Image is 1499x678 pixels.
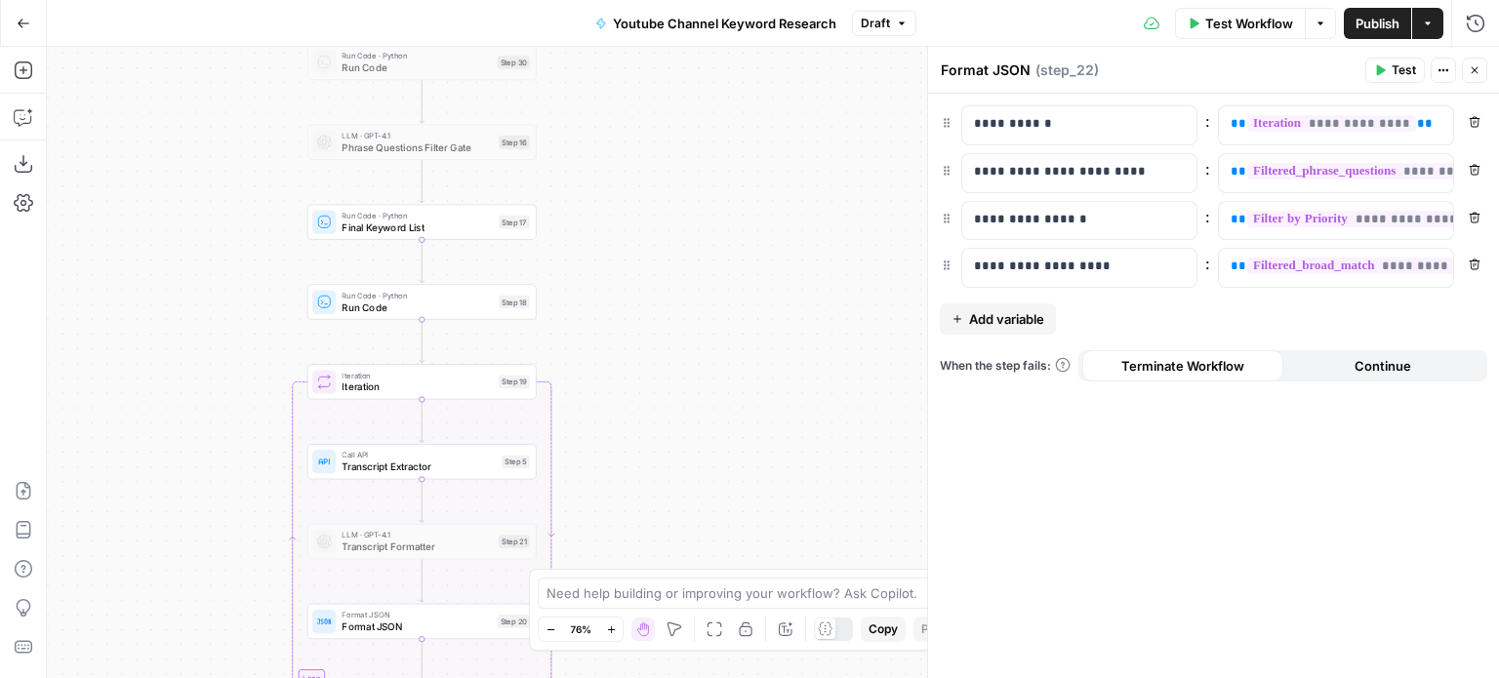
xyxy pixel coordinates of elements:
[307,45,537,80] div: Run Code · PythonRun CodeStep 30
[1205,205,1210,228] span: :
[1392,61,1416,79] span: Test
[342,369,493,380] span: Iteration
[499,376,530,389] div: Step 19
[1175,8,1305,39] button: Test Workflow
[570,621,591,637] span: 76%
[420,559,425,602] g: Edge from step_21 to step_20
[499,216,530,229] div: Step 17
[499,296,530,309] div: Step 18
[941,60,1031,80] textarea: Format JSON
[584,8,848,39] button: Youtube Channel Keyword Research
[1205,252,1210,275] span: :
[307,524,537,559] div: LLM · GPT-4.1Transcript FormatterStep 21
[1355,356,1411,376] span: Continue
[342,529,493,540] span: LLM · GPT-4.1
[1205,14,1293,33] span: Test Workflow
[852,11,916,36] button: Draft
[940,303,1056,335] button: Add variable
[420,80,425,123] g: Edge from step_30 to step_16
[1365,58,1425,83] button: Test
[499,535,530,548] div: Step 21
[420,479,425,522] g: Edge from step_5 to step_21
[1356,14,1399,33] span: Publish
[1205,109,1210,133] span: :
[342,140,493,155] span: Phrase Questions Filter Gate
[499,136,530,149] div: Step 16
[1283,350,1484,381] button: Continue
[613,14,836,33] span: Youtube Channel Keyword Research
[342,210,493,221] span: Run Code · Python
[307,204,537,239] div: Run Code · PythonFinal Keyword ListStep 17
[342,60,491,75] span: Run Code
[342,219,493,234] span: Final Keyword List
[307,364,537,399] div: LoopIterationIterationStep 19
[502,455,530,468] div: Step 5
[342,130,493,141] span: LLM · GPT-4.1
[307,444,537,479] div: Call APITranscript ExtractorStep 5
[342,539,493,554] span: Transcript Formatter
[420,160,425,203] g: Edge from step_16 to step_17
[420,399,425,442] g: Edge from step_19 to step_5
[1121,356,1244,376] span: Terminate Workflow
[420,240,425,283] g: Edge from step_17 to step_18
[1205,157,1210,180] span: :
[342,609,491,620] span: Format JSON
[342,449,496,460] span: Call API
[969,309,1044,329] span: Add variable
[342,379,493,394] span: Iteration
[342,619,491,634] span: Format JSON
[342,50,491,61] span: Run Code · Python
[342,299,493,314] span: Run Code
[307,284,537,319] div: Run Code · PythonRun CodeStep 18
[307,604,537,639] div: Format JSONFormat JSONStep 20
[861,617,906,642] button: Copy
[342,459,496,474] span: Transcript Extractor
[940,357,1071,375] a: When the step fails:
[498,56,530,69] div: Step 30
[1344,8,1411,39] button: Publish
[861,15,890,32] span: Draft
[498,615,530,628] div: Step 20
[869,620,898,638] span: Copy
[1035,60,1099,80] span: ( step_22 )
[420,319,425,362] g: Edge from step_18 to step_19
[307,125,537,160] div: LLM · GPT-4.1Phrase Questions Filter GateStep 16
[342,290,493,301] span: Run Code · Python
[913,617,961,642] button: Paste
